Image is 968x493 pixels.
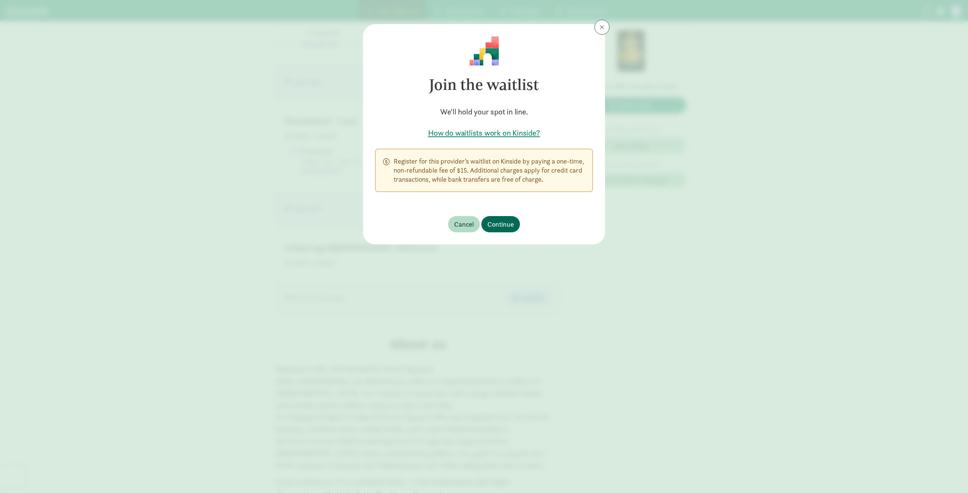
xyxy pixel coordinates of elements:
[481,216,520,232] button: Continue
[487,219,514,229] span: Continue
[375,66,593,104] h3: Join the waitlist
[375,128,593,138] a: How do waitlists work on Kinside?
[454,219,474,229] span: Cancel
[375,107,593,117] h5: We'll hold your spot in line.
[394,157,585,184] p: Register for this provider’s waitlist on Kinside by paying a one-time, non-refundable fee of $15....
[448,216,480,232] button: Cancel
